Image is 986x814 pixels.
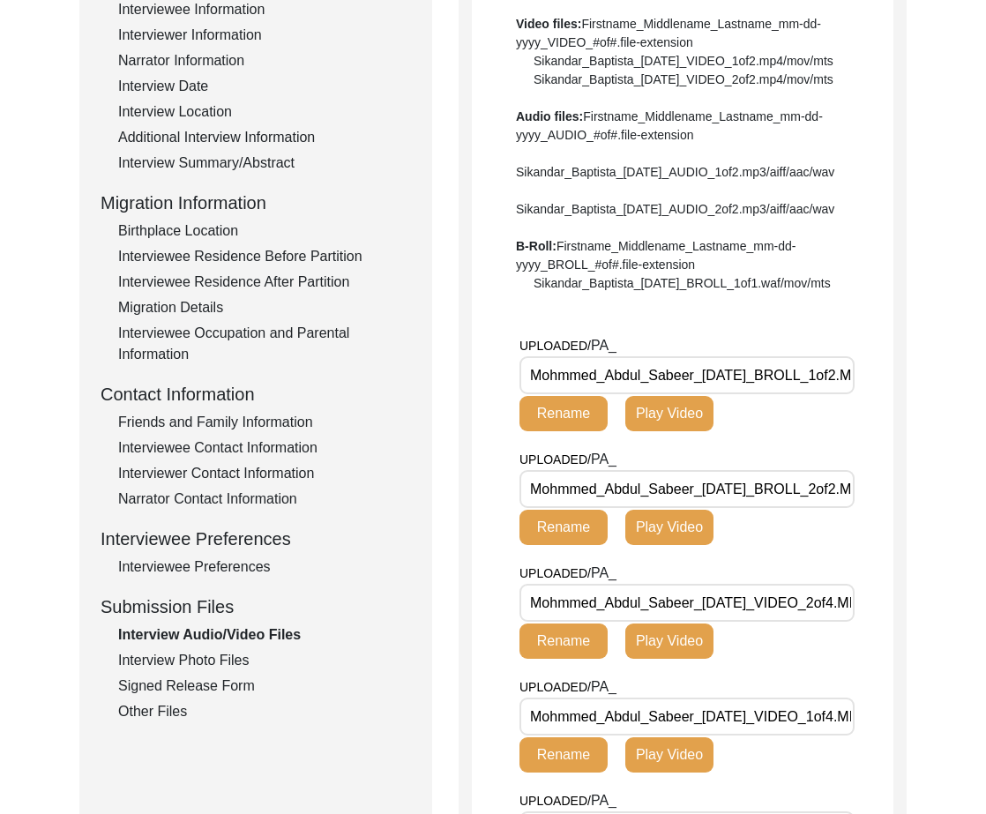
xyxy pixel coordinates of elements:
[118,25,411,46] div: Interviewer Information
[118,76,411,97] div: Interview Date
[519,680,591,694] span: UPLOADED/
[118,272,411,293] div: Interviewee Residence After Partition
[591,338,616,353] span: PA_
[625,510,713,545] button: Play Video
[118,650,411,671] div: Interview Photo Files
[516,17,581,31] b: Video files:
[118,127,411,148] div: Additional Interview Information
[625,624,713,659] button: Play Video
[516,109,583,123] b: Audio files:
[101,381,411,407] div: Contact Information
[519,339,591,353] span: UPLOADED/
[519,624,608,659] button: Rename
[516,239,556,253] b: B-Roll:
[519,452,591,467] span: UPLOADED/
[118,437,411,459] div: Interviewee Contact Information
[625,737,713,773] button: Play Video
[118,556,411,578] div: Interviewee Preferences
[118,624,411,646] div: Interview Audio/Video Files
[118,50,411,71] div: Narrator Information
[118,412,411,433] div: Friends and Family Information
[118,701,411,722] div: Other Files
[591,452,616,467] span: PA_
[519,396,608,431] button: Rename
[118,676,411,697] div: Signed Release Form
[101,190,411,216] div: Migration Information
[519,510,608,545] button: Rename
[118,153,411,174] div: Interview Summary/Abstract
[118,220,411,242] div: Birthplace Location
[519,566,591,580] span: UPLOADED/
[591,679,616,694] span: PA_
[625,396,713,431] button: Play Video
[118,297,411,318] div: Migration Details
[118,463,411,484] div: Interviewer Contact Information
[101,594,411,620] div: Submission Files
[519,737,608,773] button: Rename
[118,323,411,365] div: Interviewee Occupation and Parental Information
[118,246,411,267] div: Interviewee Residence Before Partition
[101,526,411,552] div: Interviewee Preferences
[591,565,616,580] span: PA_
[118,101,411,123] div: Interview Location
[519,794,591,808] span: UPLOADED/
[591,793,616,808] span: PA_
[118,489,411,510] div: Narrator Contact Information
